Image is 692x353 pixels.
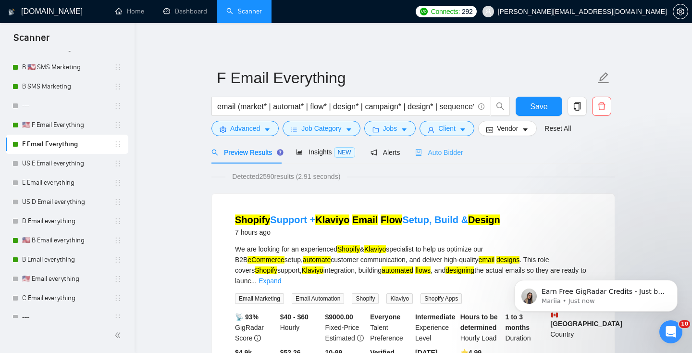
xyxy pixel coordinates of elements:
[235,244,592,286] div: We are looking for an experienced & specialist to help us optimize our B2B setup, customer commun...
[673,4,688,19] button: setting
[413,312,458,343] div: Experience Level
[114,256,122,264] span: holder
[548,312,593,343] div: Country
[114,63,122,71] span: holder
[6,154,128,173] li: US E Email everything
[485,8,492,15] span: user
[659,320,682,343] iframe: Intercom live chat
[235,214,500,225] a: ShopifySupport +Klaviyo Email FlowSetup, Build &Design
[211,149,218,156] span: search
[114,102,122,110] span: holder
[459,126,466,133] span: caret-down
[486,126,493,133] span: idcard
[114,140,122,148] span: holder
[22,115,114,135] a: 🇺🇸 F Email Everything
[254,335,261,341] span: info-circle
[522,126,529,133] span: caret-down
[364,121,416,136] button: folderJobscaret-down
[462,6,472,17] span: 292
[220,126,226,133] span: setting
[460,313,498,331] b: Hours to be determined
[679,320,690,328] span: 10
[530,101,547,113] span: Save
[458,312,504,343] div: Hourly Load
[233,312,278,343] div: GigRadar Score
[420,293,462,304] span: Shopify Apps
[6,31,57,51] span: Scanner
[235,214,270,225] mark: Shopify
[302,266,323,274] mark: Klaviyo
[415,149,422,156] span: robot
[291,126,297,133] span: bars
[479,256,494,264] mark: email
[478,121,537,136] button: idcardVendorcaret-down
[292,293,344,304] span: Email Automation
[6,135,128,154] li: F Email Everything
[315,214,349,225] mark: Klaviyo
[673,8,688,15] a: setting
[6,231,128,250] li: 🇺🇸 B Email everything
[22,231,114,250] a: 🇺🇸 B Email everything
[8,4,15,20] img: logo
[22,308,114,327] a: ---
[114,83,122,90] span: holder
[235,227,500,238] div: 7 hours ago
[504,312,549,343] div: Duration
[401,126,408,133] span: caret-down
[368,312,413,343] div: Talent Preference
[22,173,114,192] a: E Email everything
[278,312,323,343] div: Hourly
[6,58,128,77] li: B 🇺🇸 SMS Marketing
[251,277,257,285] span: ...
[597,72,610,84] span: edit
[226,7,262,15] a: searchScanner
[114,179,122,187] span: holder
[259,277,281,285] a: Expand
[296,148,355,156] span: Insights
[6,289,128,308] li: C Email everything
[592,97,611,116] button: delete
[255,266,277,274] mark: Shopify
[211,121,279,136] button: settingAdvancedcaret-down
[235,313,259,321] b: 📡 93%
[114,294,122,302] span: holder
[114,160,122,167] span: holder
[382,266,413,274] mark: automated
[357,335,364,341] span: exclamation-circle
[22,269,114,289] a: 🇺🇸 Email everything
[303,256,331,264] mark: automate
[371,149,377,156] span: notification
[497,123,518,134] span: Vendor
[22,58,114,77] a: B 🇺🇸 SMS Marketing
[352,293,379,304] span: Shopify
[431,6,460,17] span: Connects:
[22,96,114,115] a: ---
[364,245,386,253] mark: Klaviyo
[280,313,309,321] b: $40 - $60
[6,250,128,269] li: B Email everything
[217,66,595,90] input: Scanner name...
[296,149,303,155] span: area-chart
[211,149,281,156] span: Preview Results
[420,121,474,136] button: userClientcaret-down
[491,102,509,111] span: search
[6,308,128,327] li: ---
[420,8,428,15] img: upwork-logo.png
[6,96,128,115] li: ---
[114,330,124,340] span: double-left
[568,102,586,111] span: copy
[445,266,474,274] mark: designing
[438,123,456,134] span: Client
[6,77,128,96] li: B SMS Marketing
[381,214,403,225] mark: Flow
[496,256,519,264] mark: designs
[323,312,369,343] div: Fixed-Price
[415,149,463,156] span: Auto Bidder
[593,102,611,111] span: delete
[415,266,431,274] mark: flows
[114,121,122,129] span: holder
[6,269,128,289] li: 🇺🇸 Email everything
